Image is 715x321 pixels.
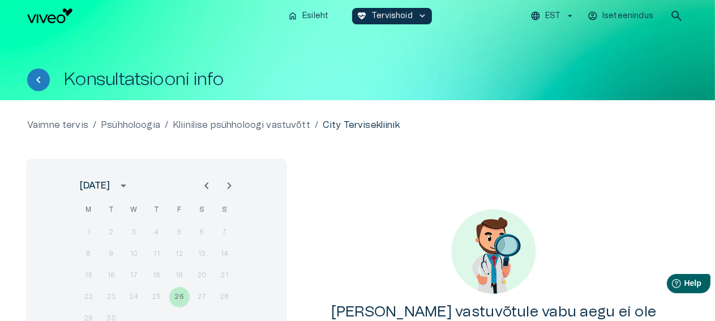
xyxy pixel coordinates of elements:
button: Next month [218,174,241,197]
span: ecg_heart [357,11,367,21]
h1: Konsultatsiooni info [63,70,224,89]
span: Sunday [215,199,235,221]
p: / [315,118,318,132]
p: / [165,118,168,132]
button: Iseteenindus [586,8,656,24]
button: open search modal [665,5,688,27]
span: Monday [79,199,99,221]
img: Viveo logo [27,8,72,23]
a: Vaimne tervis [27,118,88,132]
button: homeEsileht [283,8,334,24]
span: Tuesday [101,199,122,221]
iframe: Help widget launcher [627,269,715,301]
button: Tagasi [27,69,50,91]
p: Tervishoid [371,10,413,22]
img: No content [451,209,536,294]
p: / [93,118,96,132]
div: [DATE] [80,179,110,192]
span: Wednesday [124,199,144,221]
span: search [670,9,683,23]
a: Navigate to homepage [27,8,279,23]
p: EST [545,10,560,22]
span: Thursday [147,199,167,221]
button: calendar view is open, switch to year view [114,176,133,195]
span: home [288,11,298,21]
a: Psühholoogia [101,118,160,132]
span: keyboard_arrow_down [417,11,427,21]
p: Esileht [302,10,328,22]
span: Saturday [192,199,212,221]
a: Kliinilise psühholoogi vastuvõtt [173,118,310,132]
p: Iseteenindus [602,10,653,22]
button: EST [529,8,577,24]
button: ecg_heartTervishoidkeyboard_arrow_down [352,8,432,24]
span: Friday [169,199,190,221]
p: City Tervisekliinik [323,118,400,132]
h4: [PERSON_NAME] vastuvõtule vabu aegu ei ole [331,303,657,321]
